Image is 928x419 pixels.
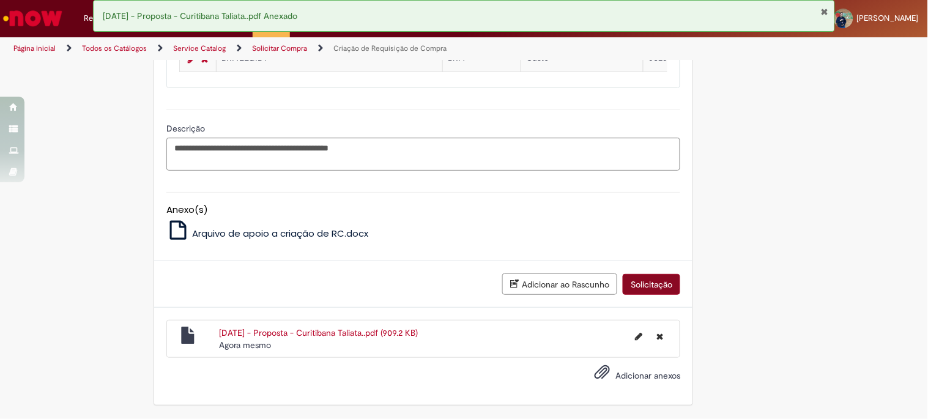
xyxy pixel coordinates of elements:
[820,7,828,17] button: Fechar Notificação
[649,327,670,346] button: Excluir Set.25 - Proposta - Curitibana Taliata..pdf
[333,43,447,53] a: Criação de Requisição de Compra
[103,10,298,21] span: [DATE] - Proposta - Curitibana Taliata..pdf Anexado
[13,43,56,53] a: Página inicial
[219,339,271,350] time: 29/09/2025 10:05:55
[623,274,680,295] button: Solicitação
[252,43,307,53] a: Solicitar Compra
[82,43,147,53] a: Todos os Catálogos
[591,361,613,389] button: Adicionar anexos
[219,339,271,350] span: Agora mesmo
[166,138,680,171] textarea: Descrição
[857,13,919,23] span: [PERSON_NAME]
[192,227,368,240] span: Arquivo de apoio a criação de RC.docx
[615,371,680,382] span: Adicionar anexos
[166,123,207,134] span: Descrição
[166,227,368,240] a: Arquivo de apoio a criação de RC.docx
[628,327,650,346] button: Editar nome de arquivo Set.25 - Proposta - Curitibana Taliata..pdf
[502,273,617,295] button: Adicionar ao Rascunho
[84,12,127,24] span: Requisições
[219,327,418,338] a: [DATE] - Proposta - Curitibana Taliata..pdf (909.2 KB)
[166,205,680,215] h5: Anexo(s)
[9,37,609,60] ul: Trilhas de página
[173,43,226,53] a: Service Catalog
[1,6,64,31] img: ServiceNow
